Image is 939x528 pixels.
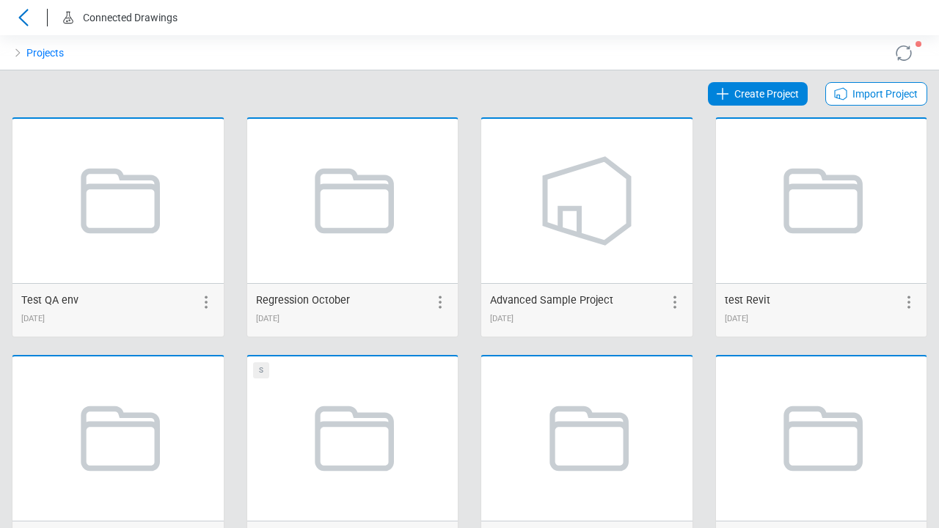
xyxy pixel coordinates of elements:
span: Test QA env [21,294,78,307]
span: Advanced Sample Project [490,294,613,307]
div: Advanced Sample Project [490,293,613,309]
span: 10/04/2024 15:40:24 [256,314,279,323]
span: Connected Drawings [83,12,178,23]
span: Create Project [734,85,799,103]
span: Import Project [852,85,918,103]
span: 10/09/2024 13:20:08 [725,314,748,323]
div: S [253,362,269,378]
span: 09/26/2024 15:35:19 [21,314,45,323]
span: test Revit [725,294,770,307]
div: Test QA env [21,293,78,309]
a: Create Project [708,82,808,106]
div: Regression October [256,293,350,309]
span: 10/08/2024 11:28:32 [490,314,514,323]
span: Regression October [256,294,350,307]
a: Projects [26,44,64,62]
div: test Revit [725,293,770,309]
